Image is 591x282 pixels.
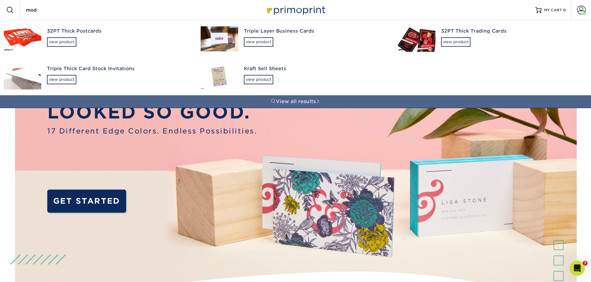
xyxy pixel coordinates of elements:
[47,126,257,136] span: 17 Different Edge Colors. Endless Possibilities.
[4,63,41,89] img: Triple Thick Card Stock Invitations
[244,28,386,35] div: Triple Layer Business Cards
[47,65,189,72] div: Triple Thick Card Stock Invitations
[563,8,566,12] span: 0
[394,20,591,58] a: 32PT Thick Trading Cardsview product
[441,37,470,47] div: view product
[47,190,126,213] a: GET STARTED
[47,75,76,84] div: view product
[4,26,41,51] img: 32PT Thick Postcards
[197,20,394,58] a: Triple Layer Business Cardsview product
[544,8,562,13] span: MY CART
[47,37,76,47] div: view product
[47,28,189,35] div: 32PT Thick Postcards
[201,26,238,51] img: Triple Layer Business Cards
[398,26,435,52] img: 32PT Thick Trading Cards
[25,6,86,14] input: SEARCH PRODUCTS.....
[244,75,273,84] div: view product
[583,261,588,266] span: 7
[201,64,238,89] img: Kraft Sell Sheets
[47,99,257,126] p: LOOKED SO GOOD.
[197,58,394,95] a: Kraft Sell Sheetsview product
[570,261,585,276] iframe: Intercom live chat
[264,3,327,17] img: Primoprint
[244,65,386,72] div: Kraft Sell Sheets
[2,263,53,280] iframe: Google Customer Reviews
[441,28,583,35] div: 32PT Thick Trading Cards
[244,37,273,47] div: view product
